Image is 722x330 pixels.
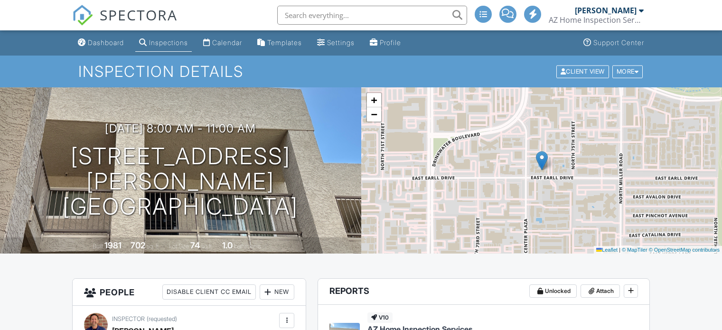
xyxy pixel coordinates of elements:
a: Leaflet [596,247,618,253]
span: (requested) [147,315,177,322]
div: Calendar [212,38,242,47]
div: 1981 [104,240,122,250]
span: | [619,247,620,253]
span: − [371,108,377,120]
a: © MapTiler [622,247,647,253]
span: SPECTORA [100,5,178,25]
img: The Best Home Inspection Software - Spectora [72,5,93,26]
span: bathrooms [234,243,261,250]
div: 702 [131,240,145,250]
div: New [260,284,294,300]
span: Built [93,243,103,250]
div: Inspections [149,38,188,47]
div: Profile [380,38,401,47]
div: AZ Home Inspection Services [549,15,644,25]
span: sq.ft. [201,243,213,250]
a: Support Center [580,34,648,52]
a: SPECTORA [72,13,178,33]
div: More [612,65,643,78]
span: sq. ft. [147,243,160,250]
input: Search everything... [277,6,467,25]
div: 74 [190,240,200,250]
div: 1.0 [222,240,233,250]
a: Client View [555,67,611,75]
div: Disable Client CC Email [162,284,256,300]
div: [PERSON_NAME] [575,6,637,15]
a: Inspections [135,34,192,52]
a: Templates [253,34,306,52]
a: Calendar [199,34,246,52]
h3: People [73,279,306,306]
h3: [DATE] 8:00 am - 11:00 am [105,122,256,135]
div: Dashboard [88,38,124,47]
span: Inspector [112,315,145,322]
h1: [STREET_ADDRESS][PERSON_NAME] [GEOGRAPHIC_DATA] [15,144,346,219]
img: Marker [536,151,548,170]
a: Dashboard [74,34,128,52]
span: Lot Size [169,243,189,250]
span: + [371,94,377,106]
h1: Inspection Details [78,63,644,80]
a: © OpenStreetMap contributors [649,247,720,253]
a: Zoom out [367,107,381,122]
div: Templates [267,38,302,47]
div: Support Center [593,38,644,47]
a: Zoom in [367,93,381,107]
a: Settings [313,34,358,52]
a: Profile [366,34,405,52]
div: Settings [327,38,355,47]
div: Client View [556,65,609,78]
